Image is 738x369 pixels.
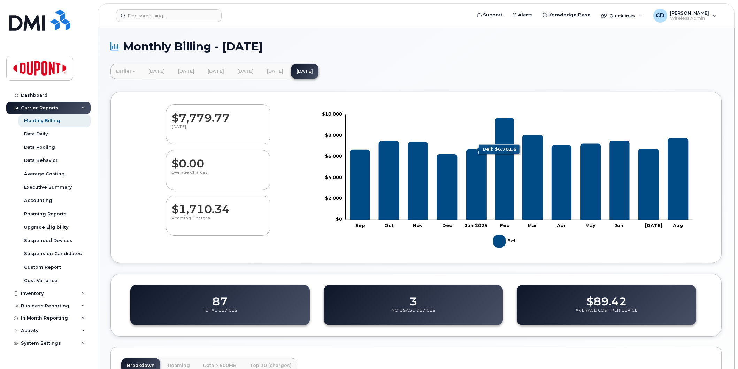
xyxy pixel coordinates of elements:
[325,153,342,159] tspan: $6,000
[172,170,264,182] p: Overage Charges
[203,308,237,320] p: Total Devices
[322,111,342,117] tspan: $10,000
[325,132,342,138] tspan: $8,000
[110,40,722,53] h1: Monthly Billing - [DATE]
[172,105,264,124] dd: $7,779.77
[143,64,170,79] a: [DATE]
[261,64,289,79] a: [DATE]
[409,288,417,308] dd: 3
[443,222,453,228] tspan: Dec
[645,222,662,228] tspan: [DATE]
[413,222,423,228] tspan: Nov
[493,232,518,250] g: Bell
[586,288,626,308] dd: $89.42
[172,215,264,228] p: Roaming Charges
[500,222,510,228] tspan: Feb
[322,111,693,250] g: Chart
[392,308,435,320] p: No Usage Devices
[202,64,230,79] a: [DATE]
[325,174,342,180] tspan: $4,000
[528,222,537,228] tspan: Mar
[336,216,342,222] tspan: $0
[384,222,394,228] tspan: Oct
[493,232,518,250] g: Legend
[172,124,264,137] p: [DATE]
[110,64,141,79] a: Earlier
[291,64,318,79] a: [DATE]
[350,118,689,219] g: Bell
[172,64,200,79] a: [DATE]
[172,150,264,170] dd: $0.00
[212,288,228,308] dd: 87
[673,222,683,228] tspan: Aug
[465,222,488,228] tspan: Jan 2025
[576,308,638,320] p: Average Cost Per Device
[615,222,624,228] tspan: Jun
[232,64,259,79] a: [DATE]
[585,222,595,228] tspan: May
[355,222,365,228] tspan: Sep
[325,195,342,201] tspan: $2,000
[172,196,264,215] dd: $1,710.34
[556,222,566,228] tspan: Apr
